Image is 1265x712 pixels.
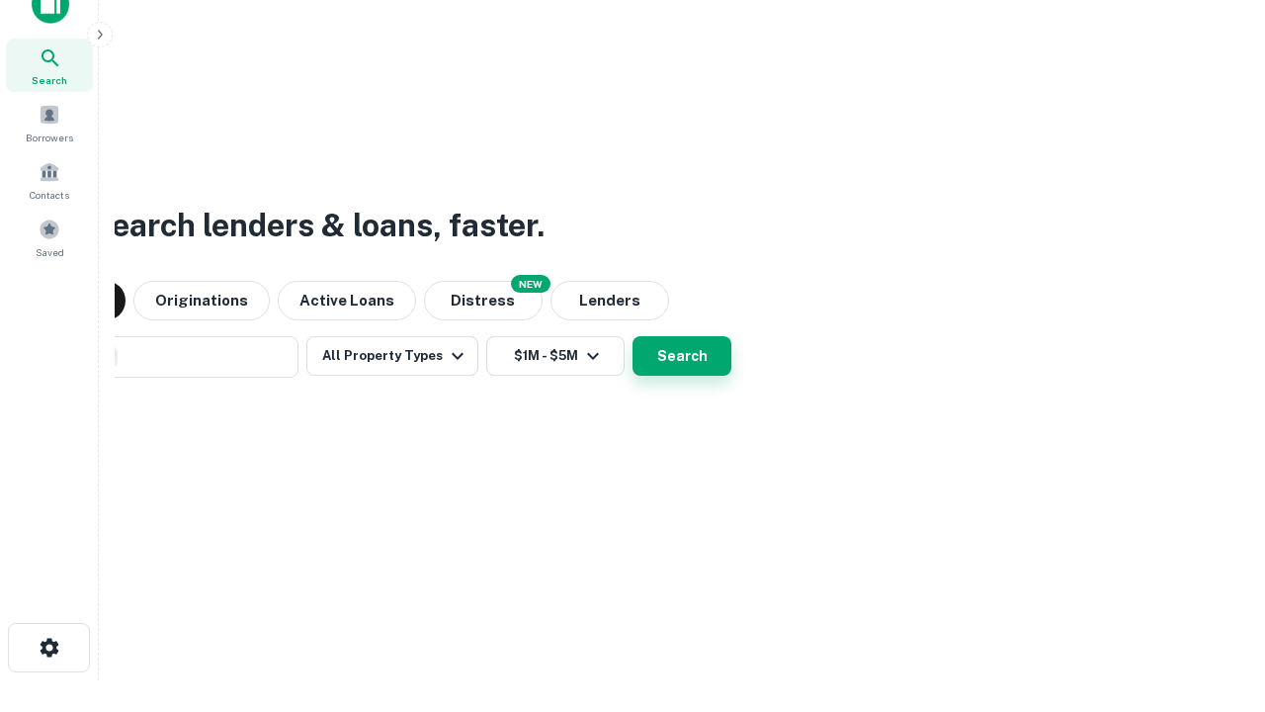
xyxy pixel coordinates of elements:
span: Contacts [30,187,69,203]
a: Borrowers [6,96,93,149]
button: Search distressed loans with lien and other non-mortgage details. [424,281,543,320]
button: All Property Types [306,336,478,376]
a: Saved [6,211,93,264]
a: Contacts [6,153,93,207]
button: $1M - $5M [486,336,625,376]
span: Borrowers [26,130,73,145]
div: NEW [511,275,550,293]
button: Active Loans [278,281,416,320]
span: Search [32,72,67,88]
h3: Search lenders & loans, faster. [90,202,545,249]
button: Search [632,336,731,376]
iframe: Chat Widget [1166,554,1265,649]
a: Search [6,39,93,92]
span: Saved [36,244,64,260]
button: Lenders [550,281,669,320]
button: Originations [133,281,270,320]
